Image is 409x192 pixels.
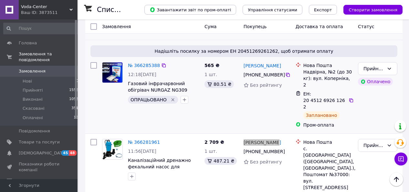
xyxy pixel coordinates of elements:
button: Створити замовлення [343,5,403,15]
div: Заплановано [303,111,340,119]
img: Фото товару [102,62,122,83]
a: Каналізаційний дренажно фекальний насос для вигрібних ям EXPERT PUMP 12-10 + шланг 25м + хомут [128,158,194,182]
button: Чат з покупцем [394,152,407,165]
div: Ваш ID: 3873511 [21,10,78,16]
span: 351 [71,106,78,111]
span: Повідомлення [19,128,50,134]
button: Наверх [390,173,403,186]
span: Оплачені [23,115,43,121]
div: [PHONE_NUMBER] [242,147,285,156]
span: Завантажити звіт по пром-оплаті [150,7,231,13]
span: Виконані [23,96,43,102]
span: Замовлення [102,24,131,29]
span: ОПРАЦЬОВАНО [131,97,167,102]
a: Газовий інфрачарвоний обігрівач NURGAZ NG309 керамічний потужністю 1500Вт [128,81,187,106]
div: 487.21 ₴ [205,157,237,165]
svg: Видалити мітку [170,97,175,102]
img: Фото товару [102,139,122,159]
span: Створити замовлення [349,7,397,12]
button: Управління статусами [243,5,302,15]
span: Voda-Center [21,4,69,10]
a: [PERSON_NAME] [244,139,281,146]
span: Покупець [244,24,267,29]
span: Нові [23,78,32,84]
span: 1 шт. [205,72,217,77]
span: Управління статусами [248,7,297,12]
a: № 366285388 [128,63,160,68]
span: Статус [358,24,374,29]
span: 1556 [69,87,78,93]
div: Нова Пошта [303,62,353,69]
div: Нова Пошта [303,139,353,145]
div: Надвірна, №2 (до 30 кг): вул. Коперніка, 2 [303,69,353,88]
span: 16 [74,115,78,121]
input: Пошук [3,23,79,34]
span: ЕН: 20 4512 6926 1262 [303,91,345,109]
h1: Список замовлень [97,6,163,14]
span: Товари та послуги [19,139,60,145]
span: Відгуки [19,178,36,184]
span: 11:56[DATE] [128,149,156,154]
span: [DEMOGRAPHIC_DATA] [19,150,67,156]
a: № 366281961 [128,140,160,145]
span: 1 шт. [205,149,217,154]
div: Прийнято [363,65,384,72]
span: Експорт [314,7,332,12]
span: 1058 [69,96,78,102]
span: Надішліть посилку за номером ЕН 20451269261262, щоб отримати оплату [93,48,395,54]
span: Головна [19,40,37,46]
span: 0 [76,78,78,84]
span: 565 ₴ [205,63,219,68]
span: Замовлення [19,68,46,74]
div: Пром-оплата [303,122,353,128]
span: 2 709 ₴ [205,140,224,145]
span: Без рейтингу [250,83,282,88]
span: 48 [69,150,76,156]
span: 45 [61,150,69,156]
a: [PERSON_NAME] [244,62,281,69]
span: Без рейтингу [250,159,282,164]
a: Фото товару [102,62,123,83]
span: Скасовані [23,106,45,111]
span: Замовлення та повідомлення [19,51,78,63]
div: [PHONE_NUMBER] [242,70,285,79]
div: 80.51 ₴ [205,80,234,88]
a: Створити замовлення [337,7,403,12]
span: 12:18[DATE] [128,72,156,77]
span: Прийняті [23,87,43,93]
span: Показники роботи компанії [19,161,60,173]
button: Експорт [309,5,337,15]
div: Оплачено [358,78,393,85]
span: Cума [205,24,216,29]
div: Прийнято [363,142,384,149]
button: Завантажити звіт по пром-оплаті [144,5,236,15]
span: Доставка та оплата [296,24,343,29]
